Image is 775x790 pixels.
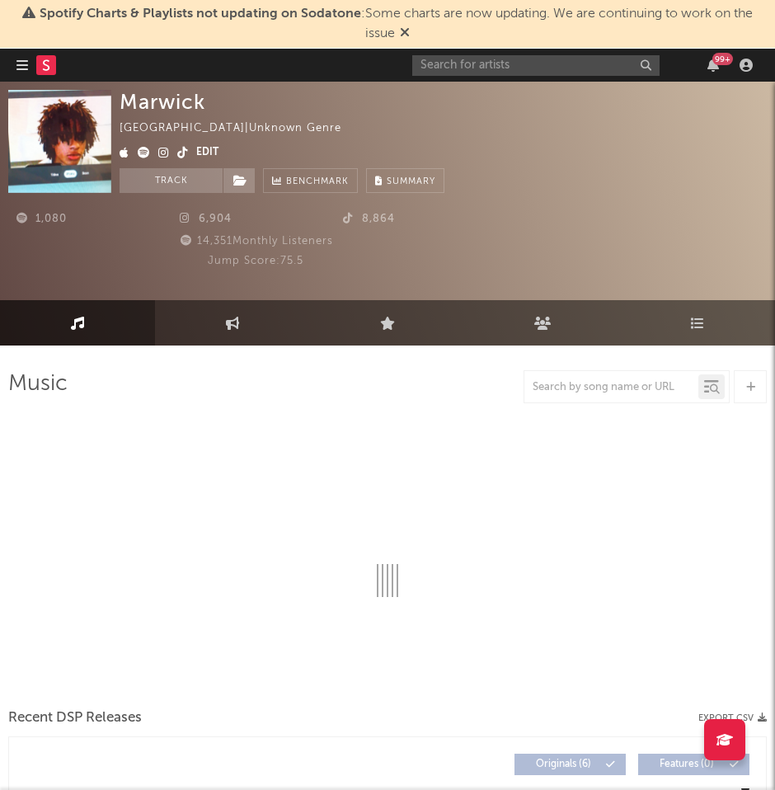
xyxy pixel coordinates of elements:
button: Edit [196,143,218,163]
span: Originals ( 6 ) [525,759,601,769]
span: Jump Score: 75.5 [208,256,303,266]
span: Features ( 0 ) [649,759,725,769]
button: Originals(6) [514,754,626,775]
span: Recent DSP Releases [8,708,142,728]
a: Benchmark [263,168,358,193]
span: : Some charts are now updating. We are continuing to work on the issue [40,7,753,40]
button: Track [120,168,223,193]
div: 99 + [712,53,733,65]
span: Spotify Charts & Playlists not updating on Sodatone [40,7,361,21]
button: 99+ [707,59,719,72]
button: Export CSV [698,713,767,723]
span: Benchmark [286,172,349,192]
span: 14,351 Monthly Listeners [178,236,333,247]
span: 1,080 [16,214,67,224]
div: Marwick [120,90,205,114]
div: [GEOGRAPHIC_DATA] | Unknown Genre [120,119,360,139]
span: Dismiss [400,27,410,40]
input: Search by song name or URL [524,381,698,394]
span: 8,864 [343,214,395,224]
span: 6,904 [180,214,232,224]
button: Features(0) [638,754,749,775]
input: Search for artists [412,55,660,76]
span: Summary [387,177,435,186]
button: Summary [366,168,444,193]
